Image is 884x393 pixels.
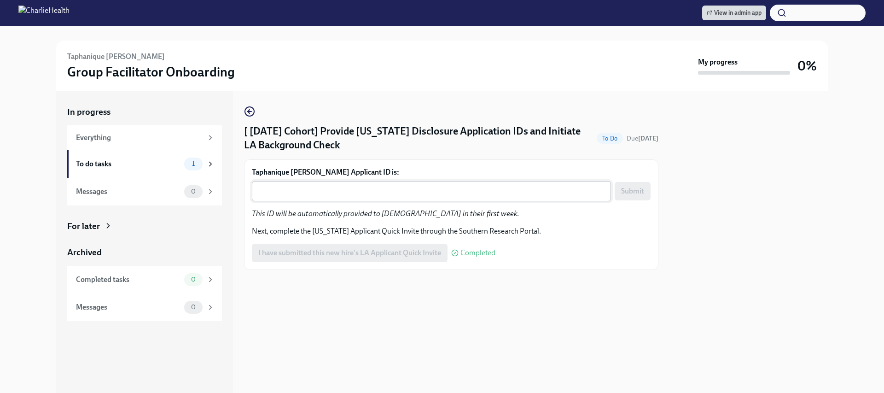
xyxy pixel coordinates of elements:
strong: [DATE] [638,135,658,142]
p: Next, complete the [US_STATE] Applicant Quick Invite through the Southern Research Portal. [252,226,651,236]
a: View in admin app [702,6,766,20]
div: Completed tasks [76,275,180,285]
span: 0 [186,304,201,311]
span: To Do [597,135,623,142]
div: Messages [76,302,180,312]
label: Taphanique [PERSON_NAME] Applicant ID is: [252,167,651,177]
div: Everything [76,133,203,143]
a: Messages0 [67,178,222,205]
a: Messages0 [67,293,222,321]
span: 0 [186,188,201,195]
span: Due [627,135,658,142]
span: View in admin app [707,8,762,18]
a: For later [67,220,222,232]
a: To do tasks1 [67,150,222,178]
div: Messages [76,187,180,197]
a: In progress [67,106,222,118]
span: Completed [460,249,495,257]
h4: [ [DATE] Cohort] Provide [US_STATE] Disclosure Application IDs and Initiate LA Background Check [244,124,593,152]
a: Completed tasks0 [67,266,222,293]
div: For later [67,220,100,232]
h3: Group Facilitator Onboarding [67,64,235,80]
h3: 0% [797,58,817,74]
a: Archived [67,246,222,258]
a: Everything [67,125,222,150]
img: CharlieHealth [18,6,70,20]
span: 0 [186,276,201,283]
span: 1 [186,160,200,167]
strong: My progress [698,57,738,67]
em: This ID will be automatically provided to [DEMOGRAPHIC_DATA] in their first week. [252,209,519,218]
h6: Taphanique [PERSON_NAME] [67,52,165,62]
div: To do tasks [76,159,180,169]
span: August 20th, 2025 10:00 [627,134,658,143]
